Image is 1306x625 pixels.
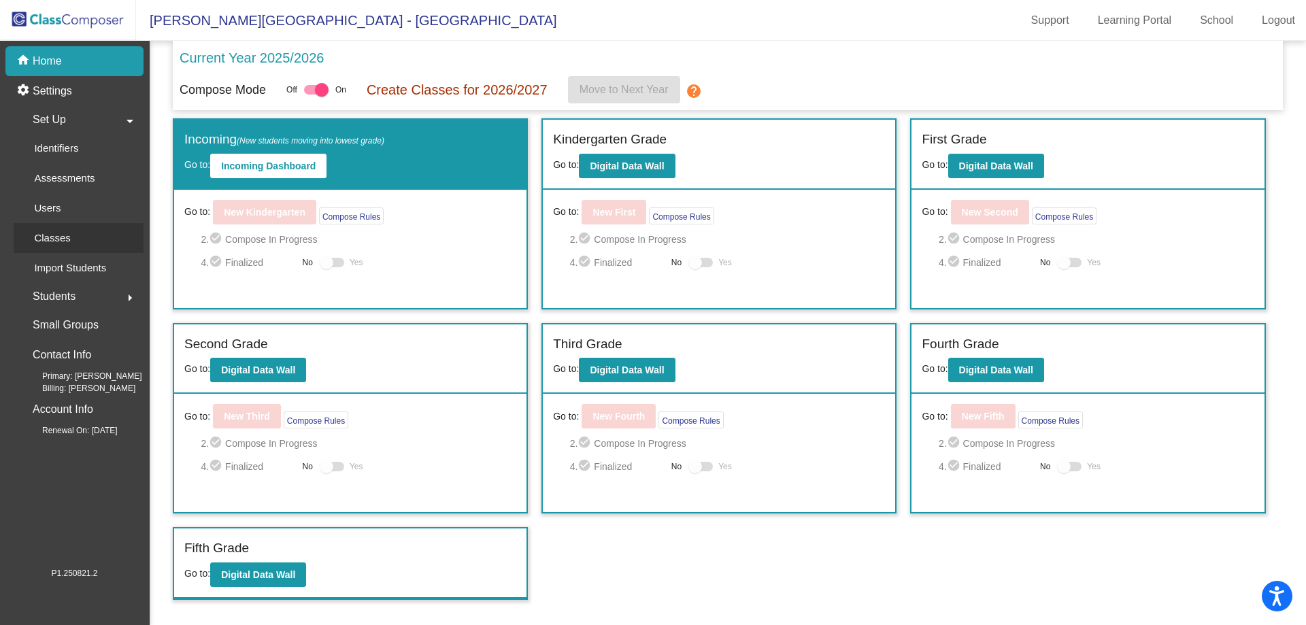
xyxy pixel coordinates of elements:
[33,400,93,419] p: Account Info
[224,411,270,422] b: New Third
[553,159,579,170] span: Go to:
[1032,207,1096,224] button: Compose Rules
[959,365,1033,375] b: Digital Data Wall
[592,411,645,422] b: New Fourth
[33,110,66,129] span: Set Up
[1087,458,1101,475] span: Yes
[180,48,324,68] p: Current Year 2025/2026
[553,205,579,219] span: Go to:
[580,84,669,95] span: Move to Next Year
[184,335,268,354] label: Second Grade
[33,53,62,69] p: Home
[20,424,117,437] span: Renewal On: [DATE]
[209,231,225,248] mat-icon: check_circle
[1189,10,1244,31] a: School
[922,409,948,424] span: Go to:
[1018,411,1083,428] button: Compose Rules
[649,207,714,224] button: Compose Rules
[579,154,675,178] button: Digital Data Wall
[286,84,297,96] span: Off
[579,358,675,382] button: Digital Data Wall
[184,130,384,150] label: Incoming
[201,458,295,475] span: 4. Finalized
[34,200,61,216] p: Users
[922,159,948,170] span: Go to:
[209,254,225,271] mat-icon: check_circle
[350,254,363,271] span: Yes
[577,458,594,475] mat-icon: check_circle
[210,154,326,178] button: Incoming Dashboard
[951,404,1016,428] button: New Fifth
[582,404,656,428] button: New Fourth
[577,254,594,271] mat-icon: check_circle
[553,335,622,354] label: Third Grade
[947,435,963,452] mat-icon: check_circle
[947,458,963,475] mat-icon: check_circle
[184,159,210,170] span: Go to:
[922,130,986,150] label: First Grade
[335,84,346,96] span: On
[201,231,516,248] span: 2. Compose In Progress
[34,140,78,156] p: Identifiers
[948,358,1044,382] button: Digital Data Wall
[922,363,948,374] span: Go to:
[122,113,138,129] mat-icon: arrow_drop_down
[658,411,723,428] button: Compose Rules
[939,435,1254,452] span: 2. Compose In Progress
[213,200,316,224] button: New Kindergarten
[184,205,210,219] span: Go to:
[592,207,635,218] b: New First
[939,458,1033,475] span: 4. Finalized
[553,409,579,424] span: Go to:
[33,287,76,306] span: Students
[962,207,1018,218] b: New Second
[570,254,665,271] span: 4. Finalized
[553,363,579,374] span: Go to:
[319,207,384,224] button: Compose Rules
[947,254,963,271] mat-icon: check_circle
[303,460,313,473] span: No
[1040,256,1050,269] span: No
[34,230,70,246] p: Classes
[34,170,95,186] p: Assessments
[184,568,210,579] span: Go to:
[671,460,682,473] span: No
[201,435,516,452] span: 2. Compose In Progress
[224,207,305,218] b: New Kindergarten
[34,260,106,276] p: Import Students
[959,161,1033,171] b: Digital Data Wall
[20,382,135,394] span: Billing: [PERSON_NAME]
[221,569,295,580] b: Digital Data Wall
[718,254,732,271] span: Yes
[570,231,886,248] span: 2. Compose In Progress
[1251,10,1306,31] a: Logout
[939,254,1033,271] span: 4. Finalized
[33,316,99,335] p: Small Groups
[210,358,306,382] button: Digital Data Wall
[33,83,72,99] p: Settings
[570,458,665,475] span: 4. Finalized
[184,539,249,558] label: Fifth Grade
[671,256,682,269] span: No
[939,231,1254,248] span: 2. Compose In Progress
[948,154,1044,178] button: Digital Data Wall
[210,562,306,587] button: Digital Data Wall
[1020,10,1080,31] a: Support
[184,363,210,374] span: Go to:
[20,370,142,382] span: Primary: [PERSON_NAME]
[718,458,732,475] span: Yes
[16,53,33,69] mat-icon: home
[16,83,33,99] mat-icon: settings
[1040,460,1050,473] span: No
[962,411,1005,422] b: New Fifth
[180,81,266,99] p: Compose Mode
[184,409,210,424] span: Go to:
[213,404,281,428] button: New Third
[237,136,384,146] span: (New students moving into lowest grade)
[136,10,557,31] span: [PERSON_NAME][GEOGRAPHIC_DATA] - [GEOGRAPHIC_DATA]
[686,83,702,99] mat-icon: help
[33,345,91,365] p: Contact Info
[922,335,999,354] label: Fourth Grade
[209,435,225,452] mat-icon: check_circle
[568,76,680,103] button: Move to Next Year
